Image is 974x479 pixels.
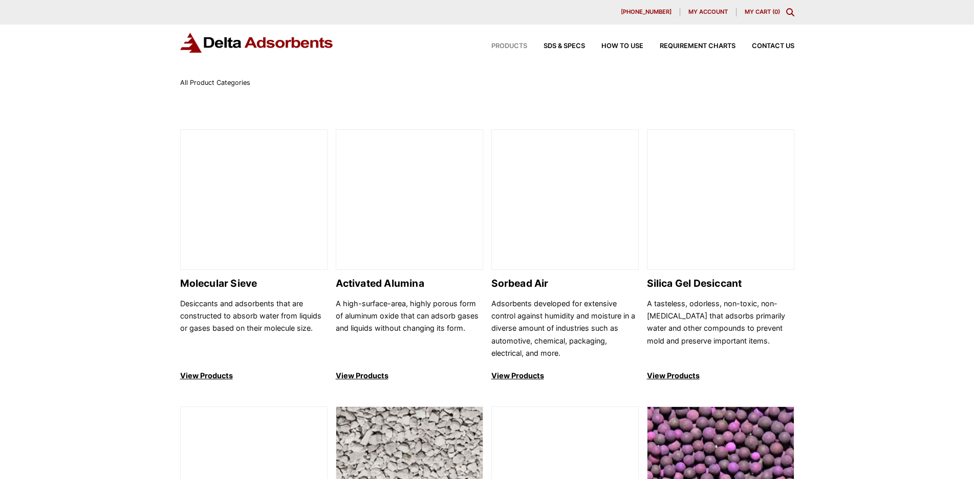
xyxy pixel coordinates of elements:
[527,43,585,50] a: SDS & SPECS
[643,43,735,50] a: Requirement Charts
[688,9,728,15] span: My account
[475,43,527,50] a: Products
[491,370,639,382] p: View Products
[180,129,328,382] a: Molecular Sieve Molecular Sieve Desiccants and adsorbents that are constructed to absorb water fr...
[647,278,794,289] h2: Silica Gel Desiccant
[585,43,643,50] a: How to Use
[601,43,643,50] span: How to Use
[491,278,639,289] h2: Sorbead Air
[492,130,638,270] img: Sorbead Air
[336,298,483,360] p: A high-surface-area, highly porous form of aluminum oxide that can adsorb gases and liquids witho...
[180,79,250,86] span: All Product Categories
[647,129,794,382] a: Silica Gel Desiccant Silica Gel Desiccant A tasteless, odorless, non-toxic, non-[MEDICAL_DATA] th...
[680,8,737,16] a: My account
[544,43,585,50] span: SDS & SPECS
[180,33,334,53] img: Delta Adsorbents
[613,8,680,16] a: [PHONE_NUMBER]
[491,129,639,382] a: Sorbead Air Sorbead Air Adsorbents developed for extensive control against humidity and moisture ...
[647,130,794,270] img: Silica Gel Desiccant
[336,278,483,289] h2: Activated Alumina
[621,9,672,15] span: [PHONE_NUMBER]
[735,43,794,50] a: Contact Us
[491,43,527,50] span: Products
[774,8,778,15] span: 0
[786,8,794,16] div: Toggle Modal Content
[336,129,483,382] a: Activated Alumina Activated Alumina A high-surface-area, highly porous form of aluminum oxide tha...
[336,130,483,270] img: Activated Alumina
[660,43,735,50] span: Requirement Charts
[752,43,794,50] span: Contact Us
[180,298,328,360] p: Desiccants and adsorbents that are constructed to absorb water from liquids or gases based on the...
[180,370,328,382] p: View Products
[745,8,780,15] a: My Cart (0)
[647,370,794,382] p: View Products
[181,130,327,270] img: Molecular Sieve
[647,298,794,360] p: A tasteless, odorless, non-toxic, non-[MEDICAL_DATA] that adsorbs primarily water and other compo...
[336,370,483,382] p: View Products
[180,278,328,289] h2: Molecular Sieve
[491,298,639,360] p: Adsorbents developed for extensive control against humidity and moisture in a diverse amount of i...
